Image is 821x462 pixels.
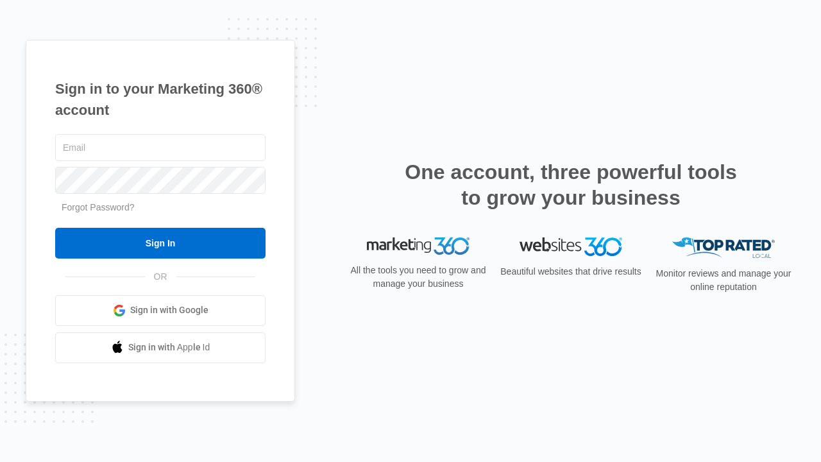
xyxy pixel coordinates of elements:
[499,265,643,278] p: Beautiful websites that drive results
[55,78,266,121] h1: Sign in to your Marketing 360® account
[55,228,266,259] input: Sign In
[55,295,266,326] a: Sign in with Google
[520,237,622,256] img: Websites 360
[367,237,470,255] img: Marketing 360
[145,270,176,284] span: OR
[128,341,210,354] span: Sign in with Apple Id
[55,134,266,161] input: Email
[401,159,741,210] h2: One account, three powerful tools to grow your business
[130,304,208,317] span: Sign in with Google
[672,237,775,259] img: Top Rated Local
[62,202,135,212] a: Forgot Password?
[652,267,795,294] p: Monitor reviews and manage your online reputation
[55,332,266,363] a: Sign in with Apple Id
[346,264,490,291] p: All the tools you need to grow and manage your business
